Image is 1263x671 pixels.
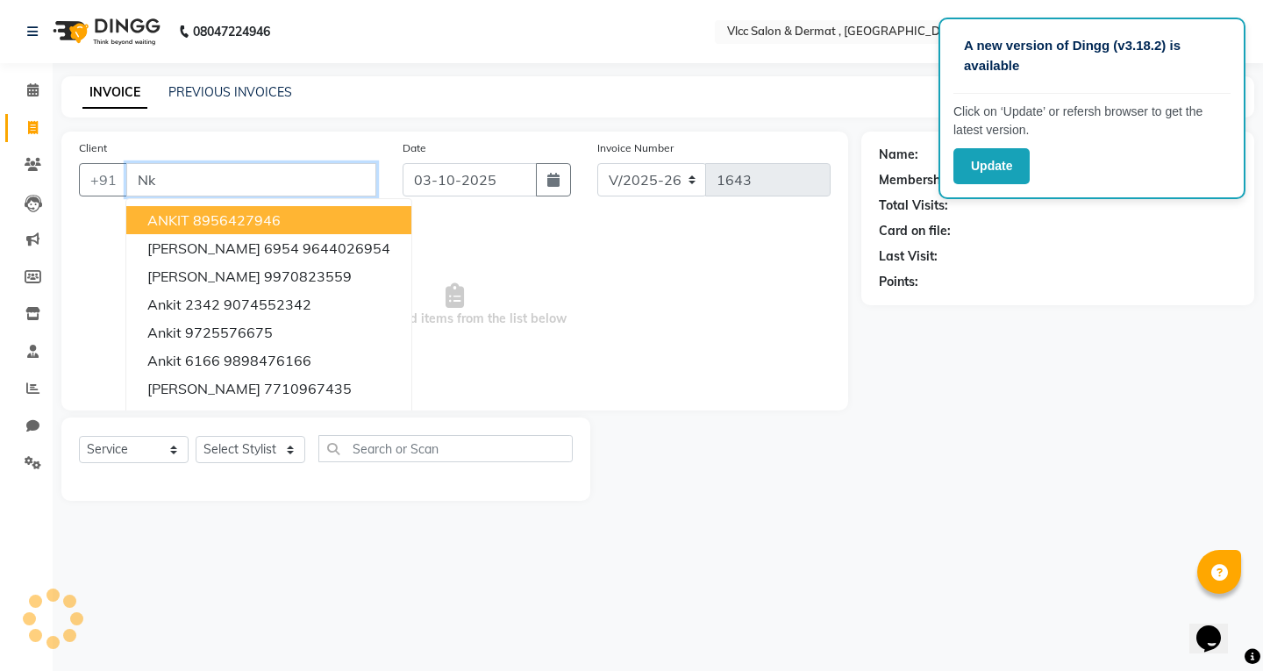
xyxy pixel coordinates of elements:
[147,211,189,229] span: ANKIT
[79,163,128,196] button: +91
[879,171,955,189] div: Membership:
[147,352,220,369] span: Ankit 6166
[224,352,311,369] ngb-highlight: 9898476166
[79,218,831,393] span: Select & add items from the list below
[147,296,220,313] span: Ankit 2342
[879,247,938,266] div: Last Visit:
[79,140,107,156] label: Client
[185,324,273,341] ngb-highlight: 9725576675
[224,296,311,313] ngb-highlight: 9074552342
[303,239,390,257] ngb-highlight: 9644026954
[318,435,573,462] input: Search or Scan
[193,7,270,56] b: 08047224946
[879,196,948,215] div: Total Visits:
[147,324,182,341] span: ankit
[879,146,918,164] div: Name:
[1189,601,1245,653] iframe: chat widget
[126,163,376,196] input: Search by Name/Mobile/Email/Code
[292,408,380,425] ngb-highlight: 9881099683
[45,7,165,56] img: logo
[147,268,260,285] span: [PERSON_NAME]
[168,84,292,100] a: PREVIOUS INVOICES
[597,140,674,156] label: Invoice Number
[879,273,918,291] div: Points:
[147,380,260,397] span: [PERSON_NAME]
[147,408,289,425] span: [PERSON_NAME] Enq
[264,380,352,397] ngb-highlight: 7710967435
[879,222,951,240] div: Card on file:
[403,140,426,156] label: Date
[953,148,1030,184] button: Update
[147,239,299,257] span: [PERSON_NAME] 6954
[193,211,281,229] ngb-highlight: 8956427946
[953,103,1231,139] p: Click on ‘Update’ or refersh browser to get the latest version.
[82,77,147,109] a: INVOICE
[964,36,1220,75] p: A new version of Dingg (v3.18.2) is available
[264,268,352,285] ngb-highlight: 9970823559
